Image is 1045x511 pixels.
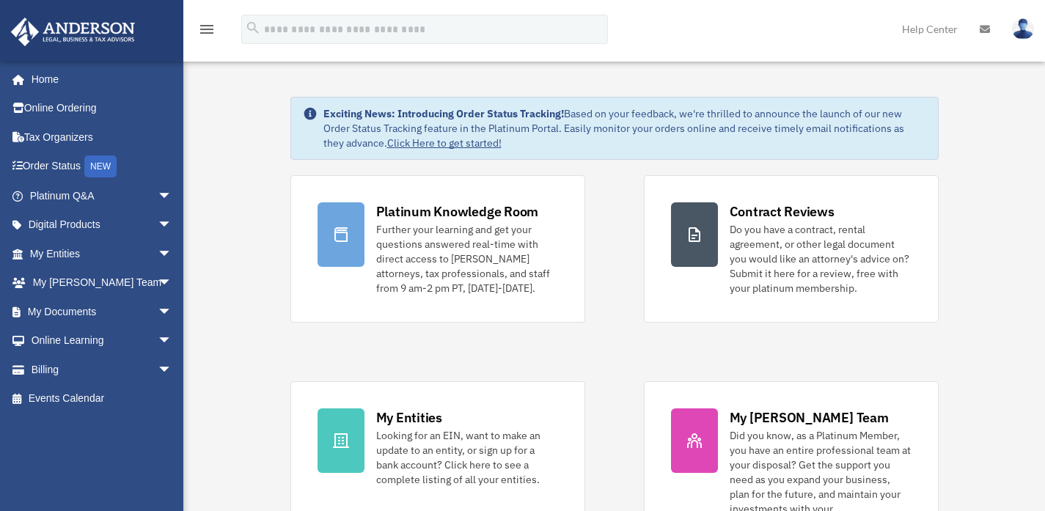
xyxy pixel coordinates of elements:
[10,65,187,94] a: Home
[376,202,539,221] div: Platinum Knowledge Room
[10,239,194,268] a: My Entitiesarrow_drop_down
[10,384,194,413] a: Events Calendar
[198,26,216,38] a: menu
[10,210,194,240] a: Digital Productsarrow_drop_down
[7,18,139,46] img: Anderson Advisors Platinum Portal
[245,20,261,36] i: search
[1012,18,1034,40] img: User Pic
[158,268,187,298] span: arrow_drop_down
[387,136,502,150] a: Click Here to get started!
[158,210,187,240] span: arrow_drop_down
[10,122,194,152] a: Tax Organizers
[10,355,194,384] a: Billingarrow_drop_down
[10,268,194,298] a: My [PERSON_NAME] Teamarrow_drop_down
[376,222,558,295] div: Further your learning and get your questions answered real-time with direct access to [PERSON_NAM...
[730,222,912,295] div: Do you have a contract, rental agreement, or other legal document you would like an attorney's ad...
[10,326,194,356] a: Online Learningarrow_drop_down
[730,202,835,221] div: Contract Reviews
[323,107,564,120] strong: Exciting News: Introducing Order Status Tracking!
[198,21,216,38] i: menu
[10,181,194,210] a: Platinum Q&Aarrow_drop_down
[10,152,194,182] a: Order StatusNEW
[376,408,442,427] div: My Entities
[290,175,585,323] a: Platinum Knowledge Room Further your learning and get your questions answered real-time with dire...
[730,408,889,427] div: My [PERSON_NAME] Team
[10,297,194,326] a: My Documentsarrow_drop_down
[10,94,194,123] a: Online Ordering
[84,155,117,177] div: NEW
[158,181,187,211] span: arrow_drop_down
[158,326,187,356] span: arrow_drop_down
[644,175,939,323] a: Contract Reviews Do you have a contract, rental agreement, or other legal document you would like...
[323,106,926,150] div: Based on your feedback, we're thrilled to announce the launch of our new Order Status Tracking fe...
[158,239,187,269] span: arrow_drop_down
[158,297,187,327] span: arrow_drop_down
[158,355,187,385] span: arrow_drop_down
[376,428,558,487] div: Looking for an EIN, want to make an update to an entity, or sign up for a bank account? Click her...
